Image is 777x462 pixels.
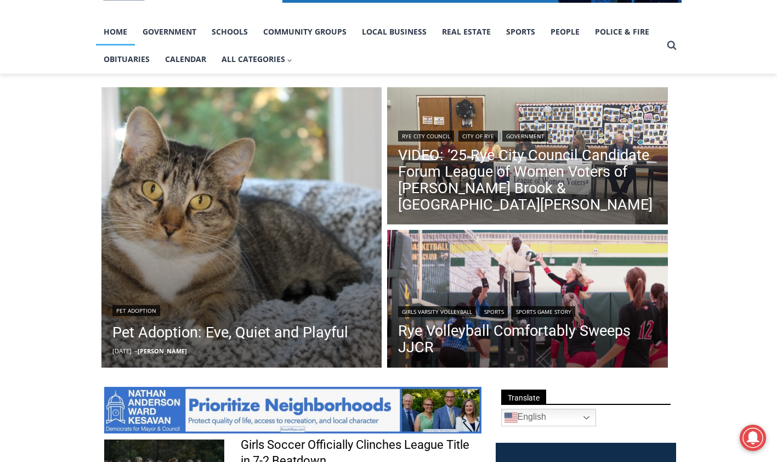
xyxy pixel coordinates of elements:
a: Government [135,18,204,46]
img: [PHOTO: Eve. Contributed.] [101,87,382,368]
img: (PHOTO: The League of Women Voters of Rye, Rye Brook & Port Chester held a 2025 Rye City Council ... [387,87,668,228]
a: Intern @ [DOMAIN_NAME] [264,106,531,137]
a: Schools [204,18,256,46]
a: Girls Varsity Volleyball [398,306,476,317]
div: | | [398,304,657,317]
a: Police & Fire [587,18,657,46]
img: (PHOTO: Rye Volleyball's Olivia Lewis (#22) tapping the ball over the net on Saturday, September ... [387,230,668,370]
button: Child menu of All Categories [214,46,300,73]
div: "[PERSON_NAME] and I covered the [DATE] Parade, which was a really eye opening experience as I ha... [277,1,518,106]
a: Sports Game Story [512,306,575,317]
div: | | [398,128,657,142]
a: Read More VIDEO: ’25 Rye City Council Candidate Forum League of Women Voters of Rye, Rye Brook & ... [387,87,668,228]
a: Real Estate [434,18,498,46]
a: Home [96,18,135,46]
nav: Primary Navigation [96,18,662,74]
a: VIDEO: ’25 Rye City Council Candidate Forum League of Women Voters of [PERSON_NAME] Brook & [GEOG... [398,147,657,213]
a: Calendar [157,46,214,73]
a: Read More Pet Adoption: Eve, Quiet and Playful [101,87,382,368]
a: Community Groups [256,18,354,46]
span: Intern @ [DOMAIN_NAME] [287,109,508,134]
a: Rye City Council [398,131,454,142]
span: Translate [501,390,546,404]
a: Pet Adoption: Eve, Quiet and Playful [112,322,348,343]
a: Local Business [354,18,434,46]
a: Rye Volleyball Comfortably Sweeps JJCR [398,323,657,356]
a: English [501,409,596,426]
a: Pet Adoption [112,305,160,316]
img: en [504,411,518,424]
a: Government [502,131,548,142]
span: – [134,347,138,355]
a: Obituaries [96,46,157,73]
a: Sports [480,306,508,317]
button: View Search Form [662,36,682,55]
a: Read More Rye Volleyball Comfortably Sweeps JJCR [387,230,668,370]
a: [PERSON_NAME] [138,347,187,355]
a: People [543,18,587,46]
a: City of Rye [458,131,498,142]
time: [DATE] [112,347,132,355]
a: Sports [498,18,543,46]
